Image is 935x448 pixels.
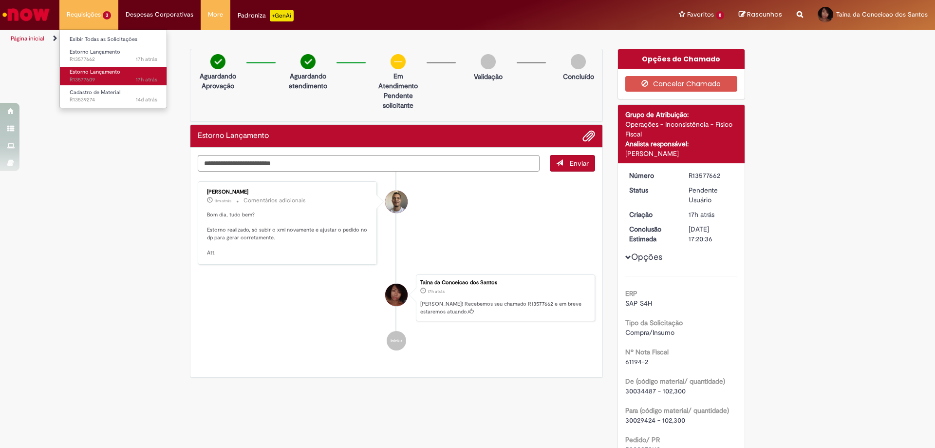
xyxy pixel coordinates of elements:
[136,76,157,83] span: 17h atrás
[550,155,595,172] button: Enviar
[625,318,683,327] b: Tipo da Solicitação
[563,72,594,81] p: Concluído
[625,328,674,337] span: Compra/Insumo
[60,87,167,105] a: Aberto R13539274 : Cadastro de Material
[689,210,714,219] time: 29/09/2025 15:20:33
[689,171,734,180] div: R13577662
[126,10,193,19] span: Despesas Corporativas
[625,416,685,425] span: 30029424 - 102,300
[136,96,157,103] span: 14d atrás
[60,47,167,65] a: Aberto R13577662 : Estorno Lançamento
[716,11,724,19] span: 8
[243,196,306,205] small: Comentários adicionais
[625,377,725,386] b: De (código material/ quantidade)
[428,289,445,294] span: 17h atrás
[70,56,157,63] span: R13577662
[622,224,682,244] dt: Conclusão Estimada
[474,72,503,81] p: Validação
[136,56,157,63] time: 29/09/2025 15:20:34
[59,29,167,108] ul: Requisições
[70,48,120,56] span: Estorno Lançamento
[622,185,682,195] dt: Status
[207,189,369,195] div: [PERSON_NAME]
[689,210,734,219] div: 29/09/2025 15:20:33
[300,54,316,69] img: check-circle-green.png
[1,5,51,24] img: ServiceNow
[198,155,540,172] textarea: Digite sua mensagem aqui...
[136,76,157,83] time: 29/09/2025 15:14:14
[103,11,111,19] span: 3
[747,10,782,19] span: Rascunhos
[198,274,595,321] li: Taina da Conceicao dos Santos
[194,71,242,91] p: Aguardando Aprovação
[214,198,231,204] time: 30/09/2025 08:22:22
[198,172,595,360] ul: Histórico de tíquete
[238,10,294,21] div: Padroniza
[625,119,738,139] div: Operações - Inconsistência - Físico Fiscal
[284,71,332,91] p: Aguardando atendimento
[625,435,660,444] b: Pedido/ PR
[70,89,120,96] span: Cadastro de Material
[689,224,734,244] div: [DATE] 17:20:36
[214,198,231,204] span: 11m atrás
[70,96,157,104] span: R13539274
[625,76,738,92] button: Cancelar Chamado
[622,171,682,180] dt: Número
[420,280,590,286] div: Taina da Conceicao dos Santos
[622,210,682,219] dt: Criação
[60,34,167,45] a: Exibir Todas as Solicitações
[625,149,738,158] div: [PERSON_NAME]
[625,406,729,415] b: Para (código material/ quantidade)
[625,139,738,149] div: Analista responsável:
[582,130,595,142] button: Adicionar anexos
[420,300,590,315] p: [PERSON_NAME]! Recebemos seu chamado R13577662 e em breve estaremos atuando.
[836,10,928,19] span: Taina da Conceicao dos Santos
[625,387,686,395] span: 30034487 - 102,300
[374,91,422,110] p: Pendente solicitante
[618,49,745,69] div: Opções do Chamado
[739,10,782,19] a: Rascunhos
[625,299,652,308] span: SAP S4H
[70,68,120,76] span: Estorno Lançamento
[136,56,157,63] span: 17h atrás
[625,110,738,119] div: Grupo de Atribuição:
[67,10,101,19] span: Requisições
[570,159,589,168] span: Enviar
[7,30,616,48] ul: Trilhas de página
[625,348,669,356] b: Nº Nota Fiscal
[374,71,422,91] p: Em Atendimento
[11,35,44,42] a: Página inicial
[625,357,648,366] span: 61194-2
[60,67,167,85] a: Aberto R13577609 : Estorno Lançamento
[687,10,714,19] span: Favoritos
[270,10,294,21] p: +GenAi
[385,191,408,213] div: Joziano De Jesus Oliveira
[481,54,496,69] img: img-circle-grey.png
[210,54,225,69] img: check-circle-green.png
[385,284,408,306] div: Taina da Conceicao dos Santos
[689,210,714,219] span: 17h atrás
[391,54,406,69] img: circle-minus.png
[208,10,223,19] span: More
[571,54,586,69] img: img-circle-grey.png
[198,132,269,140] h2: Estorno Lançamento Histórico de tíquete
[70,76,157,84] span: R13577609
[136,96,157,103] time: 16/09/2025 11:45:35
[428,289,445,294] time: 29/09/2025 15:20:33
[207,211,369,257] p: Bom dia, tudo bem? Estorno realizado, só subir o xml novamente e ajustar o pedido no dp para gera...
[625,289,637,298] b: ERP
[689,185,734,205] div: Pendente Usuário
